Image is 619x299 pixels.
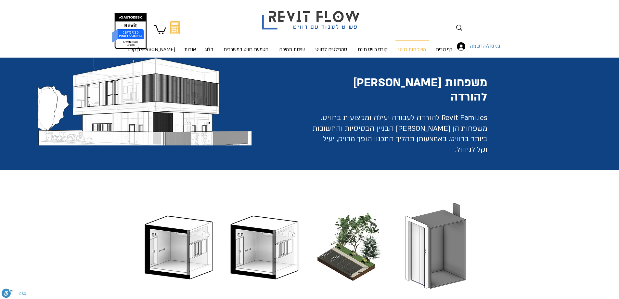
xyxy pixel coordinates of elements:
[255,1,368,31] img: Revit flow logo פשוט לעבוד עם רוויט
[313,124,487,155] span: משפחות הן [PERSON_NAME] הבניין הבסיסיות והחשובות ביותר ברוויט. באמצעותן תהליך התכנון הופך מדויק, ...
[153,40,180,53] a: [PERSON_NAME] קשר
[310,40,352,53] a: טמפלטים לרוויט
[221,40,271,59] p: הטמעת רוויט במשרדים
[38,58,252,145] img: שרטוט רוויט יונתן אלדד
[393,40,431,53] a: משפחות רוויט
[149,40,458,53] nav: אתר
[274,40,310,53] a: שירות תמיכה
[396,41,429,59] p: משפחות רוויט
[452,40,482,53] button: כניסה/הרשמה
[313,40,350,59] p: טמפלטים לרוויט
[321,113,487,123] span: Revit Families להורדה לעבודה יעילה ומקצועית ברוויט.
[200,40,218,53] a: בלוג
[433,40,455,59] p: דף הבית
[170,21,180,34] svg: מחשבון מעבר מאוטוקאד לרוויט
[124,40,178,59] p: [PERSON_NAME] קשר
[182,40,199,59] p: אודות
[277,40,307,59] p: שירות תמיכה
[353,75,487,105] span: משפחות [PERSON_NAME] להורדה
[468,42,502,51] span: כניסה/הרשמה
[180,40,200,53] a: אודות
[431,40,458,53] a: דף הבית
[352,40,393,53] a: קורס רוויט חינם
[355,40,390,59] p: קורס רוויט חינם
[111,13,148,49] img: autodesk certified professional in revit for architectural design יונתן אלדד
[218,40,274,53] a: הטמעת רוויט במשרדים
[202,40,216,59] p: בלוג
